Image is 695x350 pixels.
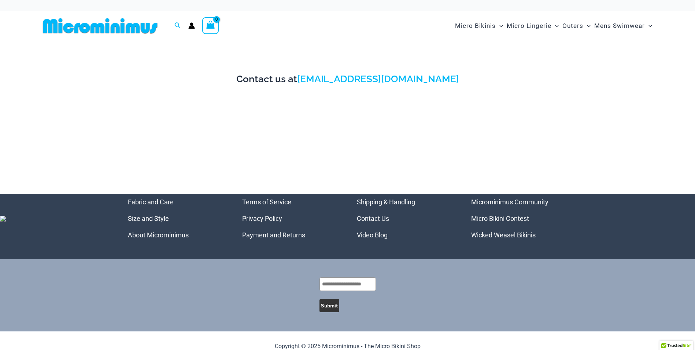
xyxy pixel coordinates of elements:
span: Menu Toggle [496,17,503,35]
span: Micro Bikinis [455,17,496,35]
span: Mens Swimwear [594,17,645,35]
span: Menu Toggle [551,17,559,35]
aside: Footer Widget 3 [357,194,453,243]
a: Microminimus Community [471,198,548,206]
a: Account icon link [188,22,195,29]
span: Micro Lingerie [507,17,551,35]
img: MM SHOP LOGO FLAT [40,18,160,34]
a: Micro BikinisMenu ToggleMenu Toggle [453,15,505,37]
span: Menu Toggle [583,17,591,35]
nav: Menu [471,194,568,243]
nav: Menu [242,194,339,243]
a: Wicked Weasel Bikinis [471,231,536,239]
a: Mens SwimwearMenu ToggleMenu Toggle [592,15,654,37]
a: Fabric and Care [128,198,174,206]
a: Shipping & Handling [357,198,415,206]
h3: Contact us at [40,73,655,85]
aside: Footer Widget 4 [471,194,568,243]
nav: Menu [128,194,224,243]
a: About Microminimus [128,231,189,239]
span: Menu Toggle [645,17,652,35]
a: Terms of Service [242,198,291,206]
nav: Site Navigation [452,14,655,38]
aside: Footer Widget 1 [128,194,224,243]
aside: Footer Widget 2 [242,194,339,243]
a: [EMAIL_ADDRESS][DOMAIN_NAME] [297,73,459,84]
a: View Shopping Cart, empty [202,17,219,34]
button: Submit [319,299,339,312]
a: OutersMenu ToggleMenu Toggle [561,15,592,37]
a: Micro LingerieMenu ToggleMenu Toggle [505,15,561,37]
nav: Menu [357,194,453,243]
a: Search icon link [174,21,181,30]
a: Payment and Returns [242,231,305,239]
a: Video Blog [357,231,388,239]
span: Outers [562,17,583,35]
